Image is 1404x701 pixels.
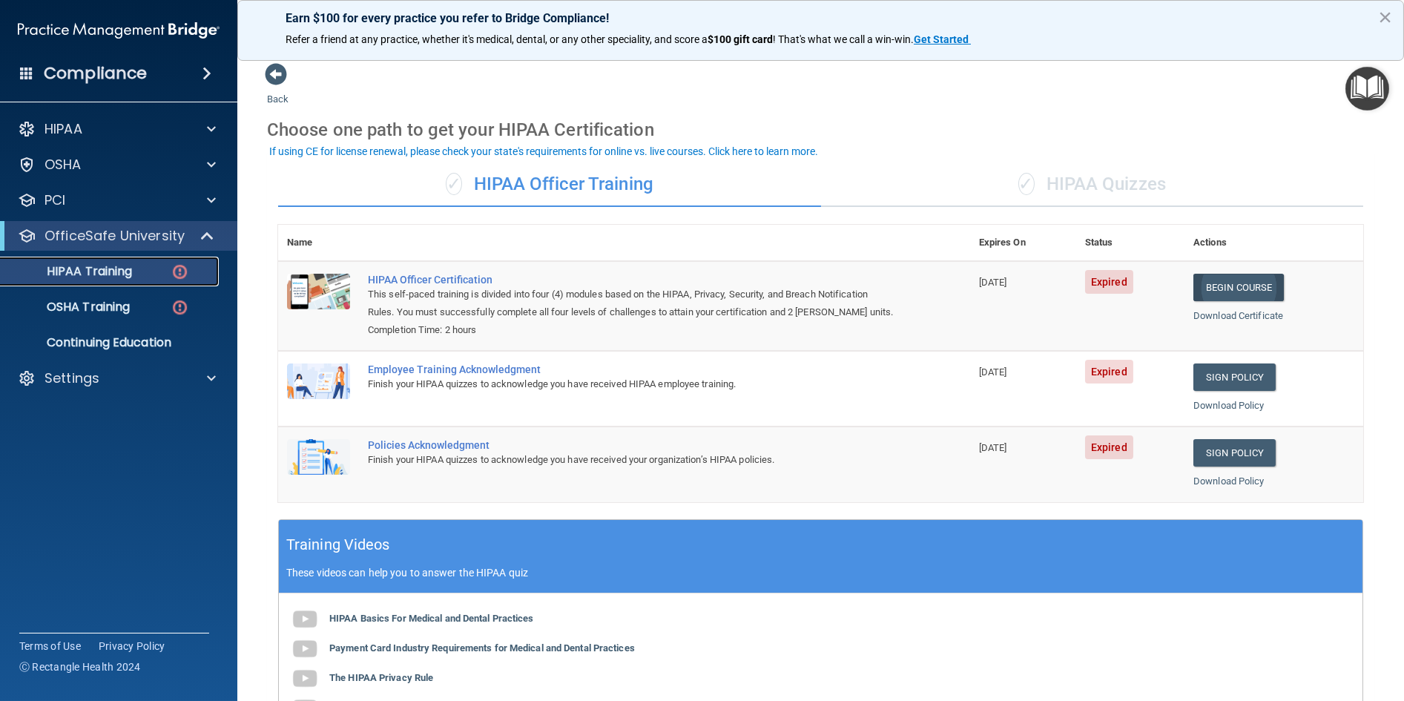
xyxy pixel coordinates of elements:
div: This self-paced training is divided into four (4) modules based on the HIPAA, Privacy, Security, ... [368,286,896,321]
a: Download Policy [1193,475,1265,487]
h4: Compliance [44,63,147,84]
div: HIPAA Officer Training [278,162,821,207]
button: Close [1378,5,1392,29]
a: Sign Policy [1193,439,1276,467]
a: OSHA [18,156,216,174]
div: Choose one path to get your HIPAA Certification [267,108,1374,151]
div: Finish your HIPAA quizzes to acknowledge you have received your organization’s HIPAA policies. [368,451,896,469]
p: Earn $100 for every practice you refer to Bridge Compliance! [286,11,1356,25]
a: OfficeSafe University [18,227,215,245]
span: [DATE] [979,366,1007,378]
th: Actions [1184,225,1363,261]
strong: Get Started [914,33,969,45]
b: Payment Card Industry Requirements for Medical and Dental Practices [329,642,635,654]
th: Status [1076,225,1184,261]
span: ✓ [446,173,462,195]
p: Settings [45,369,99,387]
a: PCI [18,191,216,209]
img: danger-circle.6113f641.png [171,263,189,281]
p: These videos can help you to answer the HIPAA quiz [286,567,1355,579]
th: Name [278,225,359,261]
div: If using CE for license renewal, please check your state's requirements for online vs. live cours... [269,146,818,157]
img: danger-circle.6113f641.png [171,298,189,317]
a: Download Certificate [1193,310,1283,321]
span: Expired [1085,270,1133,294]
span: ✓ [1018,173,1035,195]
div: HIPAA Quizzes [821,162,1364,207]
p: OSHA Training [10,300,130,315]
a: HIPAA Officer Certification [368,274,896,286]
p: Continuing Education [10,335,212,350]
div: Completion Time: 2 hours [368,321,896,339]
th: Expires On [970,225,1076,261]
p: OfficeSafe University [45,227,185,245]
span: Refer a friend at any practice, whether it's medical, dental, or any other speciality, and score a [286,33,708,45]
b: The HIPAA Privacy Rule [329,672,433,683]
img: PMB logo [18,16,220,45]
div: Employee Training Acknowledgment [368,363,896,375]
span: ! That's what we call a win-win. [773,33,914,45]
img: gray_youtube_icon.38fcd6cc.png [290,605,320,634]
img: gray_youtube_icon.38fcd6cc.png [290,634,320,664]
div: Finish your HIPAA quizzes to acknowledge you have received HIPAA employee training. [368,375,896,393]
a: Sign Policy [1193,363,1276,391]
p: HIPAA [45,120,82,138]
span: [DATE] [979,442,1007,453]
a: Get Started [914,33,971,45]
a: Privacy Policy [99,639,165,654]
a: HIPAA [18,120,216,138]
a: Download Policy [1193,400,1265,411]
span: Expired [1085,435,1133,459]
span: [DATE] [979,277,1007,288]
button: Open Resource Center [1345,67,1389,111]
div: Policies Acknowledgment [368,439,896,451]
h5: Training Videos [286,532,390,558]
a: Begin Course [1193,274,1284,301]
p: OSHA [45,156,82,174]
button: If using CE for license renewal, please check your state's requirements for online vs. live cours... [267,144,820,159]
span: Expired [1085,360,1133,384]
a: Terms of Use [19,639,81,654]
b: HIPAA Basics For Medical and Dental Practices [329,613,534,624]
a: Settings [18,369,216,387]
p: HIPAA Training [10,264,132,279]
p: PCI [45,191,65,209]
a: Back [267,76,289,105]
span: Ⓒ Rectangle Health 2024 [19,659,141,674]
strong: $100 gift card [708,33,773,45]
img: gray_youtube_icon.38fcd6cc.png [290,664,320,694]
